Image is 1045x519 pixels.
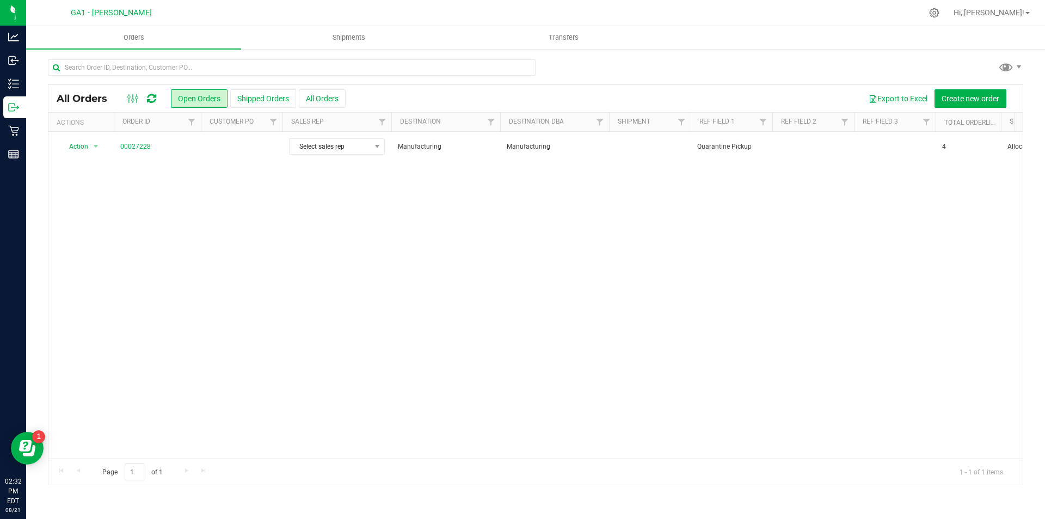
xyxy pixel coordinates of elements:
div: Manage settings [927,8,941,18]
a: Shipments [241,26,456,49]
a: Transfers [456,26,671,49]
a: Filter [673,113,691,131]
a: Ref Field 2 [781,118,816,125]
button: Export to Excel [862,89,935,108]
a: Filter [265,113,282,131]
a: Filter [836,113,854,131]
button: All Orders [299,89,346,108]
p: 08/21 [5,506,21,514]
p: 02:32 PM EDT [5,477,21,506]
a: Order ID [122,118,150,125]
span: Manufacturing [398,142,494,152]
div: Actions [57,119,109,126]
span: Manufacturing [507,142,603,152]
a: Status [1010,118,1033,125]
span: GA1 - [PERSON_NAME] [71,8,152,17]
span: Transfers [534,33,593,42]
button: Create new order [935,89,1006,108]
button: Shipped Orders [230,89,296,108]
a: Shipment [618,118,650,125]
inline-svg: Analytics [8,32,19,42]
inline-svg: Retail [8,125,19,136]
a: Filter [183,113,201,131]
a: Destination DBA [509,118,564,125]
button: Open Orders [171,89,228,108]
span: Quarantine Pickup [697,142,752,152]
a: 00027228 [120,142,151,152]
a: Filter [754,113,772,131]
span: 4 [942,142,946,152]
span: Hi, [PERSON_NAME]! [954,8,1024,17]
a: Ref Field 1 [699,118,735,125]
span: Orders [109,33,159,42]
input: 1 [125,463,144,480]
a: Filter [918,113,936,131]
span: Shipments [318,33,380,42]
a: Ref Field 3 [863,118,898,125]
inline-svg: Reports [8,149,19,160]
inline-svg: Inventory [8,78,19,89]
inline-svg: Inbound [8,55,19,66]
input: Search Order ID, Destination, Customer PO... [48,59,536,76]
inline-svg: Outbound [8,102,19,113]
span: Page of 1 [93,463,171,480]
span: All Orders [57,93,118,105]
a: Destination [400,118,441,125]
a: Total Orderlines [944,119,1003,126]
iframe: Resource center unread badge [32,430,45,443]
span: Select sales rep [290,139,371,154]
a: Filter [591,113,609,131]
a: Filter [482,113,500,131]
span: Action [59,139,89,154]
span: select [89,139,103,154]
span: Create new order [942,94,999,103]
a: Customer PO [210,118,254,125]
a: Sales Rep [291,118,324,125]
span: 1 - 1 of 1 items [951,463,1012,480]
iframe: Resource center [11,432,44,465]
a: Filter [373,113,391,131]
a: Orders [26,26,241,49]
